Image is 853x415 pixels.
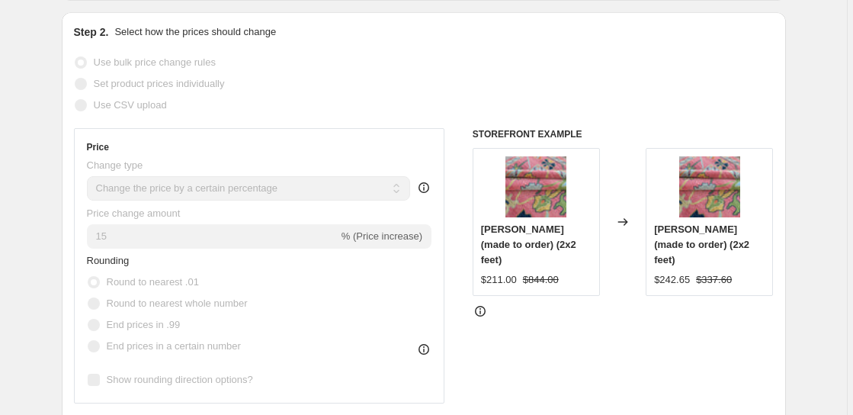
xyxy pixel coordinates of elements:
span: Price change amount [87,207,181,219]
span: [PERSON_NAME] (made to order) (2x2 feet) [481,224,576,265]
p: Select how the prices should change [114,24,276,40]
img: WhatsApp_Image_2024-12-07_at_10.33.22_2_80x.jpg [679,156,740,217]
span: Round to nearest .01 [107,276,199,288]
span: $211.00 [481,274,517,285]
img: WhatsApp_Image_2024-12-07_at_10.33.22_2_80x.jpg [505,156,566,217]
span: Round to nearest whole number [107,298,248,309]
span: Change type [87,159,143,171]
span: Set product prices individually [94,78,225,89]
span: End prices in a certain number [107,340,241,352]
span: Rounding [87,255,130,266]
span: Show rounding direction options? [107,374,253,385]
span: $337.60 [696,274,732,285]
h3: Price [87,141,109,153]
span: $242.65 [654,274,690,285]
input: -15 [87,224,338,249]
span: [PERSON_NAME] (made to order) (2x2 feet) [654,224,749,265]
span: Use CSV upload [94,99,167,111]
h6: STOREFRONT EXAMPLE [473,128,774,140]
div: help [416,180,431,195]
h2: Step 2. [74,24,109,40]
span: % (Price increase) [342,230,422,242]
span: End prices in .99 [107,319,181,330]
span: Use bulk price change rules [94,56,216,68]
span: $844.00 [523,274,559,285]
